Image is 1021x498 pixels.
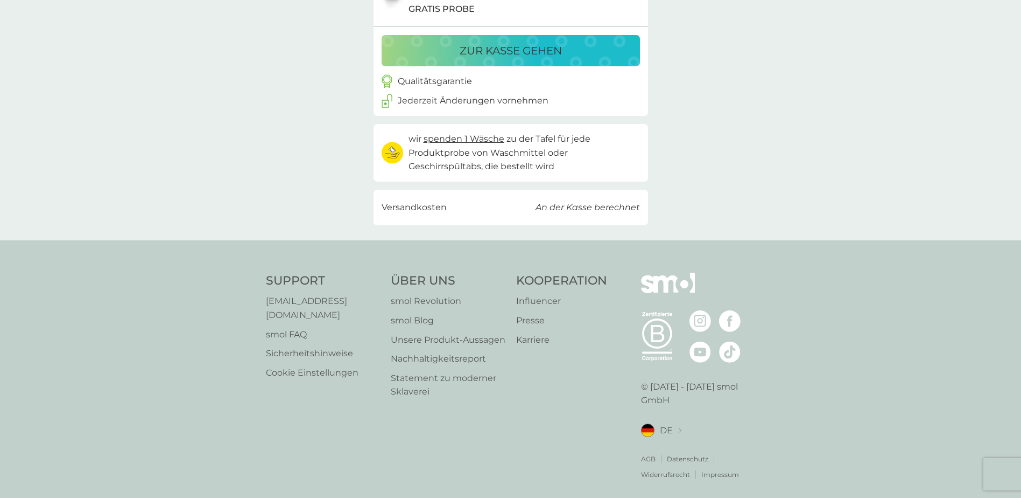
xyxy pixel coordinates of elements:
a: Influencer [516,294,607,308]
img: besuche die smol TikTok Seite [719,341,741,363]
p: © [DATE] - [DATE] smol GmbH [641,380,755,407]
a: Unsere Produkt‑Aussagen [391,333,505,347]
img: besuche die smol YouTube Seite [689,341,711,363]
a: AGB [641,454,656,464]
p: Versandkosten [382,200,447,215]
p: Qualitätsgarantie [398,74,472,88]
p: An der Kasse berechnet [536,200,640,215]
a: Nachhaltigkeitsreport [391,352,505,366]
h4: Über Uns [391,273,505,289]
a: Datenschutz [667,454,708,464]
a: smol Blog [391,314,505,328]
a: Karriere [516,333,607,347]
img: besuche die smol Facebook Seite [719,310,741,332]
img: Standort auswählen [678,428,681,434]
h4: Kooperation [516,273,607,289]
a: smol Revolution [391,294,505,308]
p: Jederzeit Änderungen vornehmen [398,94,548,108]
p: wir zu der Tafel für jede Produktprobe von Waschmittel oder Geschirrspültabs, die bestellt wird [409,132,640,174]
img: besuche die smol Instagram Seite [689,310,711,332]
a: Cookie Einstellungen [266,366,380,380]
h4: Support [266,273,380,289]
a: Sicherheitshinweise [266,347,380,361]
a: Widerrufsrecht [641,469,690,480]
a: Impressum [701,469,739,480]
button: zur Kasse gehen [382,35,640,66]
span: spenden 1 Wäsche [424,134,504,144]
span: DE [660,424,673,438]
p: zur Kasse gehen [460,42,562,59]
a: [EMAIL_ADDRESS][DOMAIN_NAME] [266,294,380,322]
span: GRATIS PROBE [409,2,475,16]
a: Presse [516,314,607,328]
img: DE flag [641,424,654,437]
img: smol [641,273,695,309]
a: smol FAQ [266,328,380,342]
a: Statement zu moderner Sklaverei [391,371,505,399]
